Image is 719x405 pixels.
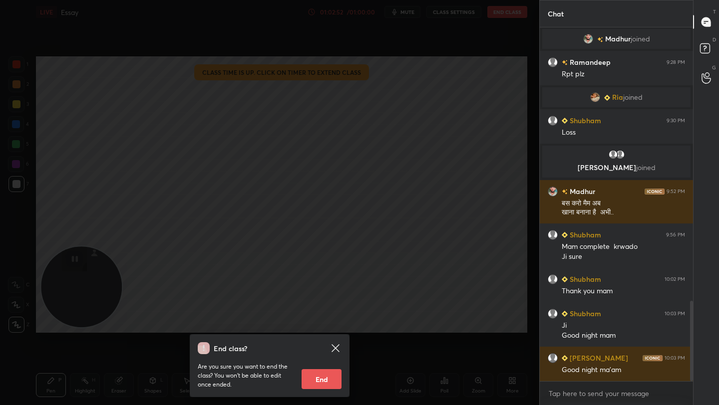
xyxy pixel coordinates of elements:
[605,35,631,43] span: Madhur
[548,116,558,126] img: default.png
[568,57,611,67] h6: Ramandeep
[214,343,247,354] h4: End class?
[665,311,685,317] div: 10:03 PM
[540,0,572,27] p: Chat
[562,276,568,282] img: Learner_Badge_beginner_1_8b307cf2a0.svg
[562,199,685,217] div: बस करो मैम अब खाना बनाना है अभी..
[568,308,601,319] h6: Shubham
[562,189,568,195] img: no-rating-badge.077c3623.svg
[568,353,628,363] h6: [PERSON_NAME]
[636,163,656,172] span: joined
[562,118,568,124] img: Learner_Badge_beginner_1_8b307cf2a0.svg
[548,187,558,197] img: 63fb72e59aca45dbaf7aa6ec3def0940.jpg
[712,64,716,71] p: G
[562,252,685,262] div: Ji sure
[713,8,716,15] p: T
[540,27,693,381] div: grid
[568,274,601,284] h6: Shubham
[562,60,568,65] img: no-rating-badge.077c3623.svg
[562,355,568,361] img: Learner_Badge_beginner_1_8b307cf2a0.svg
[548,353,558,363] img: default.png
[612,93,623,101] span: Ria
[562,365,685,375] div: Good night ma'am
[562,311,568,317] img: Learner_Badge_beginner_1_8b307cf2a0.svg
[302,369,342,389] button: End
[590,92,600,102] img: 9c49796db0424d3e93502d3a13e5df49.jpg
[562,321,685,331] div: Ji
[548,57,558,67] img: default.png
[568,115,601,126] h6: Shubham
[583,34,593,44] img: 63fb72e59aca45dbaf7aa6ec3def0940.jpg
[623,93,643,101] span: joined
[645,189,665,195] img: iconic-dark.1390631f.png
[562,128,685,138] div: Loss
[631,35,650,43] span: joined
[562,286,685,296] div: Thank you mam
[198,362,294,389] p: Are you sure you want to end the class? You won’t be able to edit once ended.
[548,164,685,172] p: [PERSON_NAME]
[597,37,603,42] img: no-rating-badge.077c3623.svg
[608,150,618,160] img: default.png
[643,355,663,361] img: iconic-dark.1390631f.png
[615,150,625,160] img: default.png
[548,309,558,319] img: default.png
[562,69,685,79] div: Rpt plz
[562,331,685,341] div: Good night mam
[667,189,685,195] div: 9:52 PM
[667,59,685,65] div: 9:28 PM
[667,118,685,124] div: 9:30 PM
[562,232,568,238] img: Learner_Badge_beginner_1_8b307cf2a0.svg
[604,95,610,101] img: Learner_Badge_beginner_1_8b307cf2a0.svg
[568,229,601,240] h6: Shubham
[548,230,558,240] img: default.png
[568,186,595,197] h6: Madhur
[665,276,685,282] div: 10:02 PM
[562,242,685,252] div: Mam complete krwado
[665,355,685,361] div: 10:03 PM
[548,274,558,284] img: default.png
[713,36,716,43] p: D
[666,232,685,238] div: 9:56 PM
